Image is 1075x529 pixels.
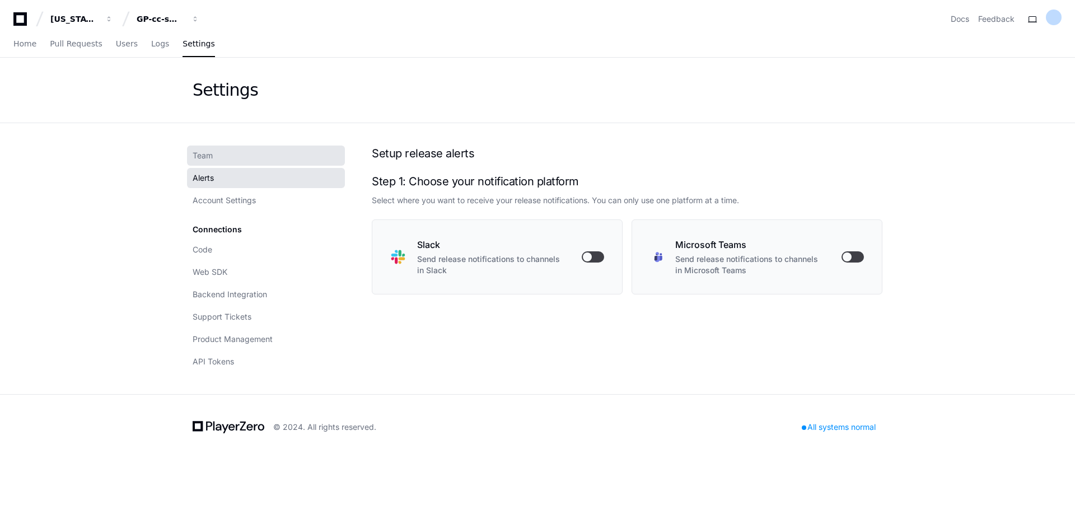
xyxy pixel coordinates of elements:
[193,80,258,100] div: Settings
[795,419,882,435] div: All systems normal
[187,240,345,260] a: Code
[187,307,345,327] a: Support Tickets
[46,9,118,29] button: [US_STATE] Pacific
[193,266,227,278] span: Web SDK
[187,190,345,210] a: Account Settings
[137,13,185,25] div: GP-cc-sml-apps
[273,422,376,433] div: © 2024. All rights reserved.
[50,40,102,47] span: Pull Requests
[193,172,214,184] span: Alerts
[50,13,99,25] div: [US_STATE] Pacific
[372,195,882,206] div: Select where you want to receive your release notifications. You can only use one platform at a t...
[675,238,824,251] h2: Microsoft Teams
[372,175,882,188] h2: Step 1: Choose your notification platform
[151,40,169,47] span: Logs
[187,329,345,349] a: Product Management
[193,311,251,322] span: Support Tickets
[193,195,256,206] span: Account Settings
[132,9,204,29] button: GP-cc-sml-apps
[187,284,345,305] a: Backend Integration
[193,356,234,367] span: API Tokens
[193,150,213,161] span: Team
[151,31,169,57] a: Logs
[951,13,969,25] a: Docs
[183,31,214,57] a: Settings
[187,146,345,166] a: Team
[183,40,214,47] span: Settings
[193,289,267,300] span: Backend Integration
[13,40,36,47] span: Home
[116,40,138,47] span: Users
[675,254,824,276] p: Send release notifications to channels in Microsoft Teams
[13,31,36,57] a: Home
[372,146,882,161] h1: Setup release alerts
[187,262,345,282] a: Web SDK
[50,31,102,57] a: Pull Requests
[417,254,564,276] p: Send release notifications to channels in Slack
[978,13,1015,25] button: Feedback
[187,352,345,372] a: API Tokens
[417,238,564,251] h2: Slack
[193,334,273,345] span: Product Management
[187,168,345,188] a: Alerts
[116,31,138,57] a: Users
[193,244,212,255] span: Code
